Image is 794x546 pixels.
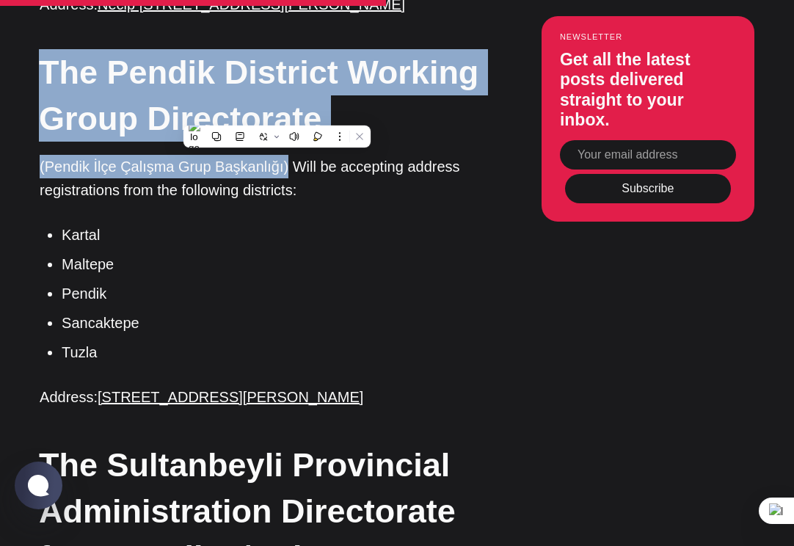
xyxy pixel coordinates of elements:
[62,312,497,334] li: Sancaktepe
[44,195,79,211] button: Best
[23,62,520,80] p: Become a member of to start commenting.
[59,508,78,522] h4: Hm
[51,233,95,245] span: 16 May 2025 11:05
[223,101,320,132] button: Sign up now
[307,142,347,157] button: Sign in
[78,509,122,520] span: 16 May 2025 19:21
[32,253,531,398] p: I reside at an address under the jurisdiction of the Ümraniye District Working Group Directorate....
[39,49,496,142] h2: The Pendik District Working Group Directorate
[67,467,112,483] button: Reply
[250,63,297,77] span: Ikamet
[62,224,497,246] li: Kartal
[98,389,363,405] a: [STREET_ADDRESS][PERSON_NAME]
[32,467,55,483] button: 0
[26,506,50,530] img: Avatar
[560,140,736,170] input: Your email address
[81,509,84,520] span: ·
[565,174,731,203] button: Subscribe
[40,155,497,202] p: (Pendik İlçe Çalışma Grup Başkanlığı) Will be accepting address registrations from the following ...
[55,233,58,245] span: ·
[62,341,497,363] li: Tuzla
[560,32,736,41] small: Newsletter
[32,407,531,462] p: Could you kindly confirm whether the Ümraniye office is still closed as of 2025? I have an appoin...
[181,29,361,56] h1: Join the discussion
[32,233,51,247] h4: Hm
[560,49,736,130] h3: Get all the latest posts delivered straight to your inbox.
[196,141,304,158] span: Already a member?
[40,385,497,409] p: Address:
[62,283,497,305] li: Pendik
[62,253,497,275] li: Maltepe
